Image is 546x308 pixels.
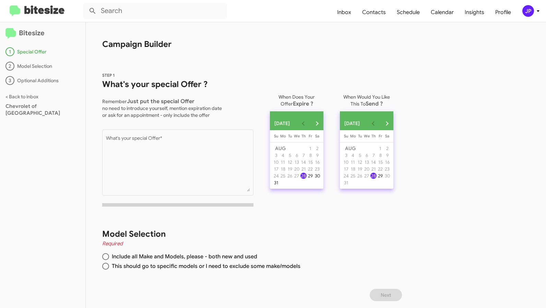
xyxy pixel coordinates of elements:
button: August 5, 2025 [356,152,363,159]
span: Tu [288,134,292,138]
button: August 14, 2025 [300,159,307,165]
button: August 7, 2025 [300,152,307,159]
div: 13 [364,159,370,165]
button: August 15, 2025 [307,159,314,165]
a: Insights [459,2,490,22]
button: August 30, 2025 [384,172,391,179]
button: August 28, 2025 [300,172,307,179]
div: 29 [377,173,383,179]
div: 8 [307,152,313,158]
span: Next [381,289,391,301]
span: Fr [309,134,312,138]
img: logo-minimal.svg [5,28,16,39]
button: August 23, 2025 [384,165,391,172]
div: 16 [314,159,320,165]
button: August 26, 2025 [356,172,363,179]
button: August 12, 2025 [286,159,293,165]
h1: Campaign Builder [86,22,405,50]
span: Mo [350,134,356,138]
div: 9 [384,152,390,158]
div: 17 [273,166,279,172]
div: 9 [314,152,320,158]
span: We [294,134,300,138]
div: Chevrolet of [GEOGRAPHIC_DATA] [5,103,80,116]
button: August 4, 2025 [280,152,286,159]
div: 21 [300,166,307,172]
button: August 18, 2025 [349,165,356,172]
button: August 27, 2025 [363,172,370,179]
span: Mo [280,134,286,138]
button: August 21, 2025 [370,165,377,172]
button: August 10, 2025 [273,159,280,165]
div: 12 [357,159,363,165]
button: August 11, 2025 [280,159,286,165]
button: August 8, 2025 [377,152,384,159]
button: August 10, 2025 [343,159,349,165]
div: 8 [377,152,383,158]
button: August 4, 2025 [349,152,356,159]
div: 14 [370,159,377,165]
span: We [364,134,370,138]
div: 19 [287,166,293,172]
button: August 19, 2025 [356,165,363,172]
div: 3 [5,76,14,85]
button: August 23, 2025 [314,165,321,172]
button: August 24, 2025 [343,172,349,179]
h4: Required [102,239,388,248]
h2: Bitesize [5,28,80,39]
button: Choose month and year [340,116,367,130]
span: [DATE] [344,117,360,130]
div: 4 [280,152,286,158]
div: 5 [357,152,363,158]
div: 30 [384,173,390,179]
button: August 29, 2025 [307,172,314,179]
span: Profile [490,2,517,22]
span: Include all Make and Models, please - both new and used [109,253,257,260]
div: 6 [364,152,370,158]
div: 31 [273,180,279,186]
span: Schedule [391,2,425,22]
button: August 17, 2025 [273,165,280,172]
button: Next [370,289,402,301]
button: August 8, 2025 [307,152,314,159]
div: 12 [287,159,293,165]
span: Expire ? [293,100,313,107]
button: August 17, 2025 [343,165,349,172]
button: August 7, 2025 [370,152,377,159]
div: 19 [357,166,363,172]
h1: What's your special Offer ? [102,79,253,90]
button: August 14, 2025 [370,159,377,165]
button: August 1, 2025 [307,145,314,152]
div: 25 [350,173,356,179]
button: August 20, 2025 [293,165,300,172]
button: August 26, 2025 [286,172,293,179]
div: 15 [377,159,383,165]
div: 23 [314,166,320,172]
div: 25 [280,173,286,179]
div: 20 [364,166,370,172]
button: August 31, 2025 [273,179,280,186]
button: August 3, 2025 [343,152,349,159]
p: When Would You Like This To [340,91,393,107]
div: 6 [294,152,300,158]
div: 22 [307,166,313,172]
button: August 11, 2025 [349,159,356,165]
div: 28 [370,173,377,179]
button: Previous month [366,116,380,130]
div: 23 [384,166,390,172]
span: Th [371,134,376,138]
div: 24 [343,173,349,179]
a: Inbox [332,2,357,22]
button: JP [517,5,538,17]
button: August 25, 2025 [349,172,356,179]
div: 21 [370,166,377,172]
div: 18 [350,166,356,172]
button: August 9, 2025 [314,152,321,159]
div: 31 [343,180,349,186]
button: August 3, 2025 [273,152,280,159]
div: 18 [280,166,286,172]
div: 1 [307,145,313,151]
button: August 6, 2025 [293,152,300,159]
button: August 13, 2025 [293,159,300,165]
